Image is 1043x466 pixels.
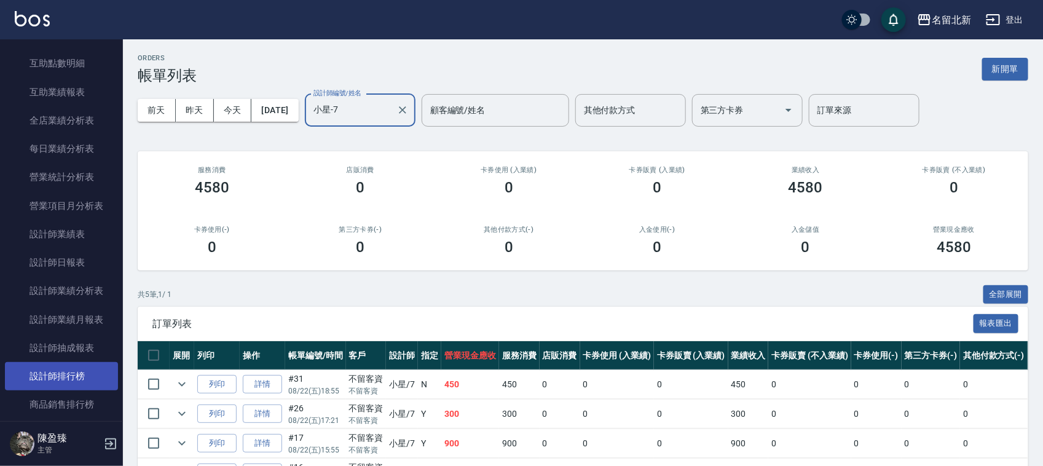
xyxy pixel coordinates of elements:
[37,444,100,456] p: 主管
[801,239,810,256] h3: 0
[851,341,902,370] th: 卡券使用(-)
[5,106,118,135] a: 全店業績分析表
[386,341,418,370] th: 設計師
[285,429,346,458] td: #17
[301,166,420,174] h2: 店販消費
[499,400,540,428] td: 300
[5,220,118,248] a: 設計師業績表
[881,7,906,32] button: save
[173,434,191,452] button: expand row
[251,99,298,122] button: [DATE]
[654,341,728,370] th: 卡券販賣 (入業績)
[418,370,441,399] td: N
[243,405,282,424] a: 詳情
[394,101,411,119] button: Clear
[356,239,364,256] h3: 0
[195,179,229,196] h3: 4580
[653,179,661,196] h3: 0
[580,400,655,428] td: 0
[598,226,717,234] h2: 入金使用(-)
[505,179,513,196] h3: 0
[418,400,441,428] td: Y
[950,179,958,196] h3: 0
[960,400,1028,428] td: 0
[654,429,728,458] td: 0
[5,78,118,106] a: 互助業績報表
[10,432,34,456] img: Person
[138,54,197,62] h2: ORDERS
[208,239,216,256] h3: 0
[138,67,197,84] h3: 帳單列表
[173,405,191,423] button: expand row
[288,385,343,397] p: 08/22 (五) 18:55
[5,362,118,390] a: 設計師排行榜
[779,100,798,120] button: Open
[5,334,118,362] a: 設計師抽成報表
[653,239,661,256] h3: 0
[499,429,540,458] td: 900
[902,400,961,428] td: 0
[768,341,851,370] th: 卡券販賣 (不入業績)
[15,11,50,26] img: Logo
[982,58,1028,81] button: 新開單
[243,375,282,394] a: 詳情
[285,341,346,370] th: 帳單編號/時間
[902,429,961,458] td: 0
[37,432,100,444] h5: 陳盈臻
[982,63,1028,74] a: 新開單
[152,318,974,330] span: 訂單列表
[288,415,343,426] p: 08/22 (五) 17:21
[851,400,902,428] td: 0
[214,99,252,122] button: 今天
[540,341,580,370] th: 店販消費
[746,166,865,174] h2: 業績收入
[349,415,384,426] p: 不留客資
[197,375,237,394] button: 列印
[960,341,1028,370] th: 其他付款方式(-)
[441,429,499,458] td: 900
[768,370,851,399] td: 0
[441,341,499,370] th: 營業現金應收
[285,400,346,428] td: #26
[152,166,272,174] h3: 服務消費
[194,341,240,370] th: 列印
[152,226,272,234] h2: 卡券使用(-)
[912,7,976,33] button: 名留北新
[654,370,728,399] td: 0
[285,370,346,399] td: #31
[356,179,364,196] h3: 0
[5,163,118,191] a: 營業統計分析表
[728,429,769,458] td: 900
[580,429,655,458] td: 0
[5,135,118,163] a: 每日業績分析表
[173,375,191,393] button: expand row
[386,429,418,458] td: 小星 /7
[981,9,1028,31] button: 登出
[499,370,540,399] td: 450
[243,434,282,453] a: 詳情
[441,400,499,428] td: 300
[5,419,118,448] a: 商品消耗明細
[349,432,384,444] div: 不留客資
[654,400,728,428] td: 0
[170,341,194,370] th: 展開
[5,192,118,220] a: 營業項目月分析表
[932,12,971,28] div: 名留北新
[449,166,569,174] h2: 卡券使用 (入業績)
[902,341,961,370] th: 第三方卡券(-)
[449,226,569,234] h2: 其他付款方式(-)
[240,341,285,370] th: 操作
[313,89,361,98] label: 設計師編號/姓名
[540,429,580,458] td: 0
[960,429,1028,458] td: 0
[288,444,343,456] p: 08/22 (五) 15:55
[5,248,118,277] a: 設計師日報表
[499,341,540,370] th: 服務消費
[5,277,118,305] a: 設計師業績分析表
[5,390,118,419] a: 商品銷售排行榜
[197,405,237,424] button: 列印
[540,370,580,399] td: 0
[580,341,655,370] th: 卡券使用 (入業績)
[349,385,384,397] p: 不留客資
[505,239,513,256] h3: 0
